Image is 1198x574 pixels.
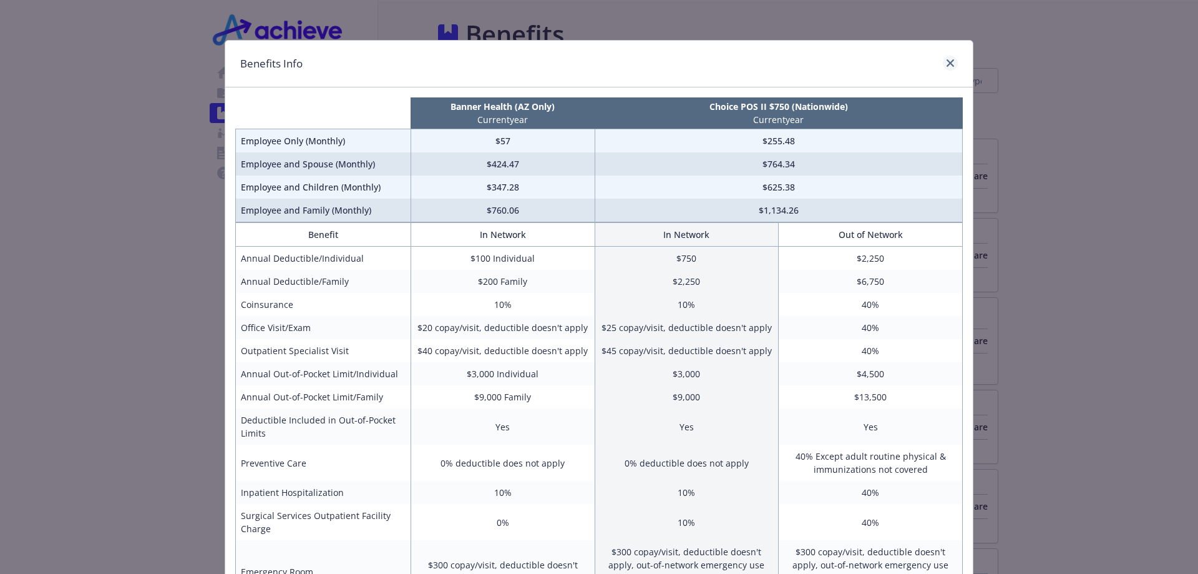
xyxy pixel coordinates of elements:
td: $2,250 [779,247,963,270]
td: $9,000 [595,385,779,408]
td: 10% [411,481,595,504]
td: $200 Family [411,270,595,293]
td: Deductible Included in Out-of-Pocket Limits [236,408,411,445]
td: 0% deductible does not apply [411,445,595,481]
td: Inpatient Hospitalization [236,481,411,504]
td: $57 [411,129,595,153]
td: 40% [779,504,963,540]
td: 0% deductible does not apply [595,445,779,481]
td: 40% [779,339,963,362]
td: Annual Out-of-Pocket Limit/Family [236,385,411,408]
td: Employee and Children (Monthly) [236,176,411,199]
td: 10% [595,481,779,504]
td: 40% [779,481,963,504]
td: $424.47 [411,152,595,176]
td: Yes [595,408,779,445]
td: Yes [779,408,963,445]
td: Employee and Spouse (Monthly) [236,152,411,176]
td: $4,500 [779,362,963,385]
td: Yes [411,408,595,445]
td: Coinsurance [236,293,411,316]
td: $45 copay/visit, deductible doesn't apply [595,339,779,362]
td: Annual Deductible/Individual [236,247,411,270]
td: Employee and Family (Monthly) [236,199,411,222]
td: 0% [411,504,595,540]
td: 10% [411,293,595,316]
th: Out of Network [779,223,963,247]
p: Banner Health (AZ Only) [413,100,592,113]
td: $255.48 [595,129,962,153]
td: $750 [595,247,779,270]
td: $20 copay/visit, deductible doesn't apply [411,316,595,339]
td: Office Visit/Exam [236,316,411,339]
td: 40% Except adult routine physical & immunizations not covered [779,445,963,481]
p: Choice POS II $750 (Nationwide) [597,100,960,113]
td: $764.34 [595,152,962,176]
td: $100 Individual [411,247,595,270]
td: 40% [779,293,963,316]
td: $625.38 [595,176,962,199]
td: Annual Deductible/Family [236,270,411,293]
td: $6,750 [779,270,963,293]
td: Annual Out-of-Pocket Limit/Individual [236,362,411,385]
td: $9,000 Family [411,385,595,408]
td: $40 copay/visit, deductible doesn't apply [411,339,595,362]
p: Current year [413,113,592,126]
td: $13,500 [779,385,963,408]
th: In Network [411,223,595,247]
td: $347.28 [411,176,595,199]
th: In Network [595,223,779,247]
td: 10% [595,293,779,316]
td: Surgical Services Outpatient Facility Charge [236,504,411,540]
td: $3,000 Individual [411,362,595,385]
td: 10% [595,504,779,540]
td: $1,134.26 [595,199,962,222]
td: Preventive Care [236,445,411,481]
td: $760.06 [411,199,595,222]
td: 40% [779,316,963,339]
td: Employee Only (Monthly) [236,129,411,153]
h1: Benefits Info [240,56,303,72]
td: $3,000 [595,362,779,385]
a: close [943,56,958,71]
th: intentionally left blank [236,97,411,129]
p: Current year [597,113,960,126]
td: Outpatient Specialist Visit [236,339,411,362]
td: $2,250 [595,270,779,293]
th: Benefit [236,223,411,247]
td: $25 copay/visit, deductible doesn't apply [595,316,779,339]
